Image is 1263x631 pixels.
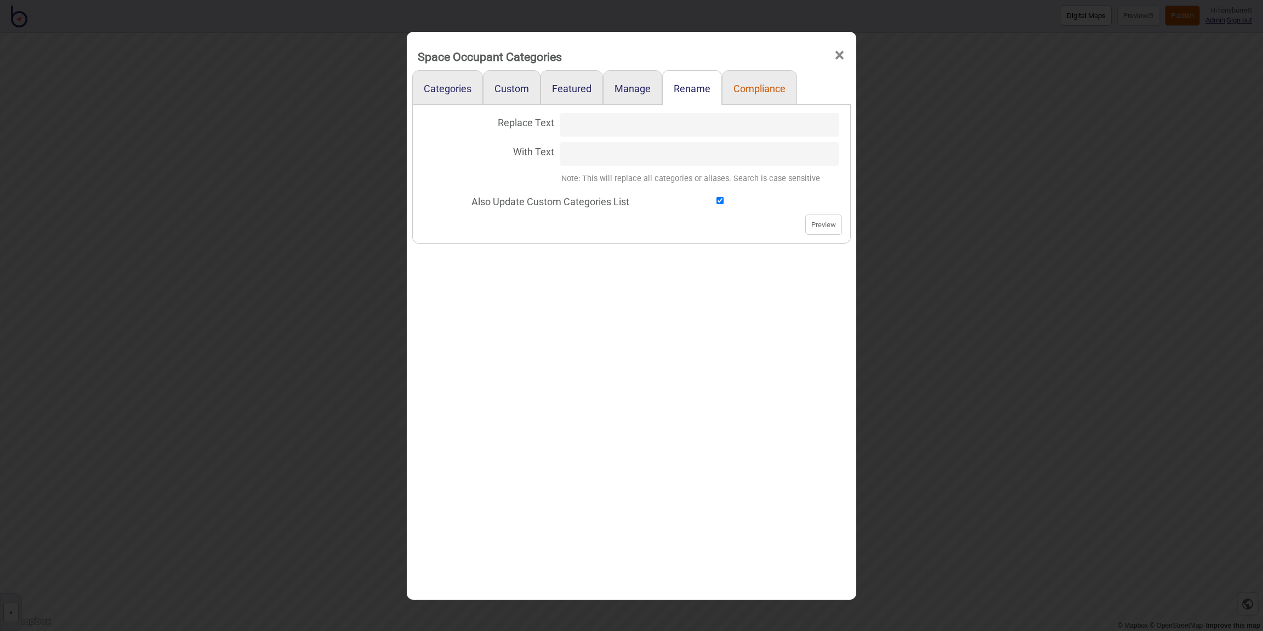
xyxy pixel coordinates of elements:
[560,113,839,137] input: Replace Text
[560,142,839,166] input: With Text
[603,70,662,105] a: Manage
[418,189,629,212] span: Also Update Custom Categories List
[561,171,839,187] div: Note: This will replace all categories or aliases. Search is case sensitive
[834,37,845,74] span: ×
[418,139,554,162] span: With Text
[805,215,842,235] button: Preview
[635,197,805,204] input: Also Update Custom Categories List
[418,45,562,69] div: Space Occupant Categories
[418,110,554,133] span: Replace Text
[722,70,797,105] a: Compliance
[412,70,483,105] a: Categories
[541,70,603,105] a: Featured
[662,70,722,105] a: Rename
[483,70,541,105] a: Custom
